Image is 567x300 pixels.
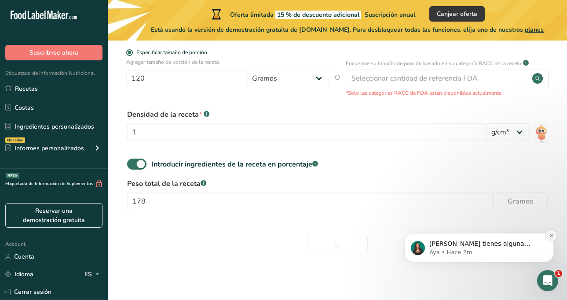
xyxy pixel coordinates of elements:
[6,173,19,178] div: BETA
[84,269,102,280] div: ES
[5,45,102,60] button: Suscribirse ahora
[5,267,33,282] a: Idioma
[429,6,485,22] button: Canjear oferta
[136,49,207,56] div: Especificar tamaño de porción
[275,11,361,19] span: 15 % de descuento adicional
[346,89,549,97] p: *Solo las categorías RACC de FDA están disponibles actualmente
[38,62,152,71] p: [PERSON_NAME] tienes alguna pregunta no dudes en consultarnos. ¡Estamos aquí para ayudarte! 😊
[127,109,486,120] div: Densidad de la receta
[437,9,477,19] span: Canjear oferta
[351,73,478,84] div: Seleccionar cantidad de referencia FDA
[210,9,415,19] div: Oferta limitada
[525,26,544,34] span: planes
[5,203,102,228] a: Reservar una demostración gratuita
[555,270,562,277] span: 1
[151,25,544,34] span: Está usando la versión de demostración gratuita de [DOMAIN_NAME]. Para desbloquear todas las func...
[346,59,521,67] p: Encuentre su tamaño de porción basado en su categoría RACC de la receta
[38,71,152,79] p: Message from Aya, sent Hace 2m
[365,11,415,19] span: Suscripción anual
[13,56,163,85] div: message notification from Aya, Hace 2m. Si tienes alguna pregunta no dudes en consultarnos. ¡Esta...
[29,48,78,57] span: Suscribirse ahora
[535,123,548,143] img: ai-bot.1dcbe71.gif
[127,123,486,141] input: Escribe aquí tu densidad
[391,178,567,276] iframe: Intercom notifications mensaje
[126,58,329,66] p: Agregar tamaño de porción de la receta.
[126,70,247,87] input: Escribe aquí el tamaño de la porción
[151,159,318,170] div: Introducir ingredientes de la receta en porcentaje
[154,52,166,64] button: Dismiss notification
[5,144,84,153] div: Informes personalizados
[537,270,558,291] iframe: Intercom live chat
[5,137,25,143] div: Novedad
[335,72,340,97] span: O
[127,178,548,189] label: Peso total de la receta
[20,63,34,78] img: Profile image for Aya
